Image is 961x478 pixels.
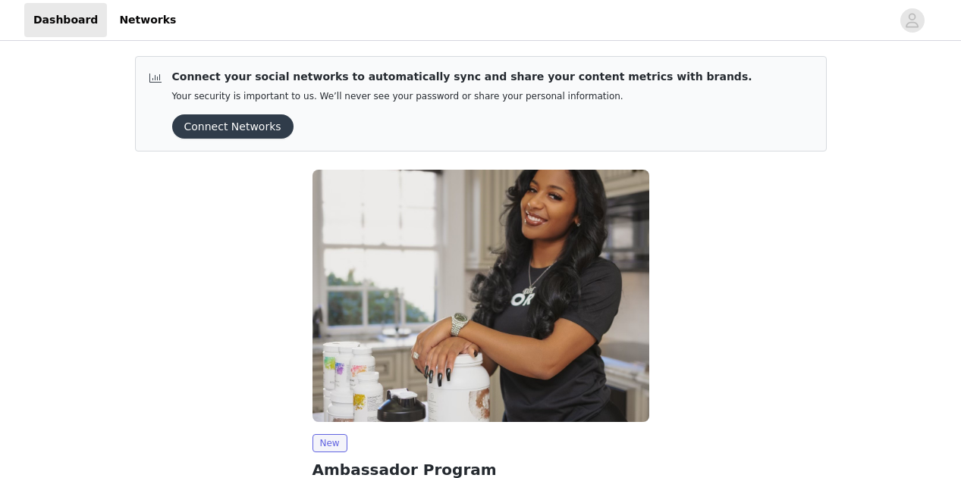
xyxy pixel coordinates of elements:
p: Connect your social networks to automatically sync and share your content metrics with brands. [172,69,752,85]
div: avatar [905,8,919,33]
button: Connect Networks [172,114,294,139]
span: New [312,434,347,452]
p: Your security is important to us. We’ll never see your password or share your personal information. [172,91,752,102]
img: Thorne [312,170,649,422]
a: Networks [110,3,185,37]
a: Dashboard [24,3,107,37]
